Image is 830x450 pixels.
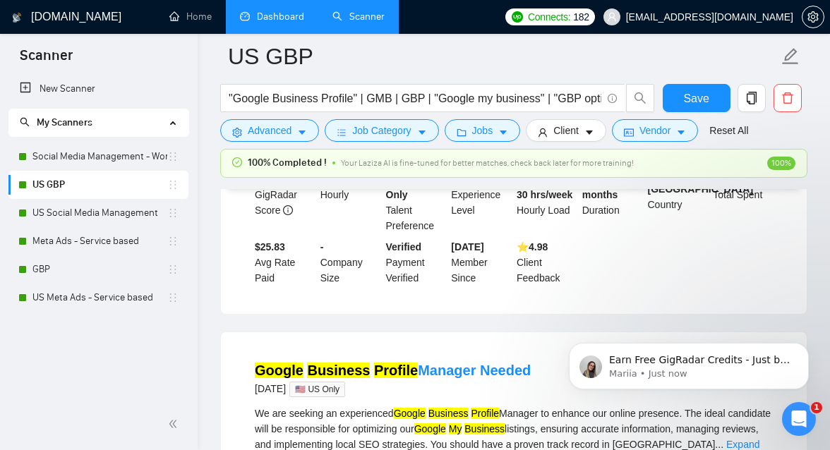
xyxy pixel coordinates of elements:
button: copy [738,84,766,112]
span: user [538,127,548,138]
span: info-circle [608,94,617,103]
button: search [626,84,654,112]
span: My Scanners [20,116,92,128]
span: edit [781,47,800,66]
span: caret-down [676,127,686,138]
span: Vendor [639,123,670,138]
b: Freelancers Only [386,174,442,200]
div: Talent Preference [383,171,449,233]
iframe: Intercom notifications message [548,313,830,412]
div: Client Feedback [514,239,579,286]
span: caret-down [297,127,307,138]
div: Member Since [448,239,514,286]
b: Less than 30 hrs/week [517,174,572,200]
div: GigRadar Score [252,171,318,233]
span: double-left [168,417,182,431]
li: US Meta Ads - Service based [8,284,188,312]
span: Advanced [248,123,291,138]
b: Verified [386,241,422,253]
div: Hourly Load [514,171,579,233]
a: Social Media Management - Worldwide [32,142,167,171]
a: US GBP [32,171,167,199]
a: GBP [32,255,167,284]
span: user [607,12,617,22]
mark: Business [428,408,469,419]
span: 100% [767,157,795,170]
b: ⭐️ 4.98 [517,241,548,253]
mark: My [449,423,462,434]
a: Reset All [709,123,748,138]
input: Search Freelance Jobs... [229,90,601,107]
li: New Scanner [8,75,188,103]
span: info-circle [283,205,293,215]
span: setting [232,127,242,138]
span: search [20,117,30,127]
button: folderJobscaret-down [445,119,521,142]
span: Scanner [8,45,84,75]
button: idcardVendorcaret-down [612,119,698,142]
div: Duration [579,171,645,233]
a: Expand [726,439,759,450]
li: US Social Media Management [8,199,188,227]
mark: Google [394,408,426,419]
span: Your Laziza AI is fine-tuned for better matches, check back later for more training! [341,158,634,168]
a: dashboardDashboard [240,11,304,23]
span: caret-down [498,127,508,138]
button: Save [663,84,730,112]
img: upwork-logo.png [512,11,523,23]
div: Experience Level [448,171,514,233]
span: Jobs [472,123,493,138]
mark: Profile [374,363,418,378]
b: [GEOGRAPHIC_DATA] [648,171,754,195]
span: 182 [573,9,589,25]
span: holder [167,207,179,219]
mark: Business [307,363,370,378]
button: settingAdvancedcaret-down [220,119,319,142]
span: Client [553,123,579,138]
span: holder [167,179,179,190]
span: 🇺🇸 US Only [289,382,345,397]
span: Job Category [352,123,411,138]
span: copy [738,92,765,104]
span: folder [457,127,467,138]
button: delete [774,84,802,112]
li: Social Media Management - Worldwide [8,142,188,171]
div: Country [645,171,711,233]
span: holder [167,292,179,303]
span: holder [167,151,179,162]
a: Google Business ProfileManager Needed [255,363,531,378]
span: bars [337,127,347,138]
span: idcard [624,127,634,138]
span: ... [715,439,723,450]
a: US Meta Ads - Service based [32,284,167,312]
a: US Social Media Management [32,199,167,227]
span: My Scanners [37,116,92,128]
mark: Business [464,423,505,434]
div: Avg Rate Paid [252,239,318,286]
span: search [627,92,654,104]
span: holder [167,236,179,247]
a: homeHome [169,11,212,23]
b: 1 to 3 months [582,174,618,200]
div: Company Size [318,239,383,286]
li: GBP [8,255,188,284]
b: - [320,241,324,253]
mark: Google [255,363,303,378]
div: Payment Verified [383,239,449,286]
span: delete [774,92,801,104]
span: setting [802,11,824,23]
span: 100% Completed ! [248,155,327,171]
img: logo [12,6,22,29]
button: barsJob Categorycaret-down [325,119,438,142]
a: searchScanner [332,11,385,23]
span: 1 [811,402,822,413]
a: setting [802,11,824,23]
input: Scanner name... [228,39,778,74]
a: New Scanner [20,75,177,103]
span: check-circle [232,157,242,167]
a: Meta Ads - Service based [32,227,167,255]
div: [DATE] [255,380,531,397]
span: Connects: [528,9,570,25]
